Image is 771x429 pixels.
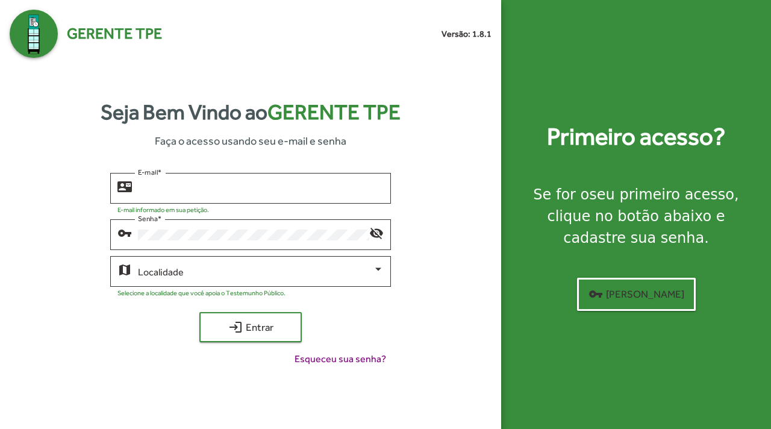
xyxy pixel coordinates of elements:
[117,225,132,240] mat-icon: vpn_key
[117,179,132,193] mat-icon: contact_mail
[117,206,209,213] mat-hint: E-mail informado em sua petição.
[155,133,346,149] span: Faça o acesso usando seu e-mail e senha
[516,184,757,249] div: Se for o , clique no botão abaixo e cadastre sua senha.
[588,287,603,301] mat-icon: vpn_key
[228,320,243,334] mat-icon: login
[369,225,384,240] mat-icon: visibility_off
[199,312,302,342] button: Entrar
[295,352,386,366] span: Esqueceu sua senha?
[210,316,291,338] span: Entrar
[442,28,492,40] small: Versão: 1.8.1
[117,262,132,277] mat-icon: map
[267,100,401,124] span: Gerente TPE
[547,119,725,155] strong: Primeiro acesso?
[117,289,286,296] mat-hint: Selecione a localidade que você apoia o Testemunho Público.
[589,186,734,203] strong: seu primeiro acesso
[577,278,696,311] button: [PERSON_NAME]
[588,283,684,305] span: [PERSON_NAME]
[101,96,401,128] strong: Seja Bem Vindo ao
[10,10,58,58] img: Logo Gerente
[67,22,162,45] span: Gerente TPE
